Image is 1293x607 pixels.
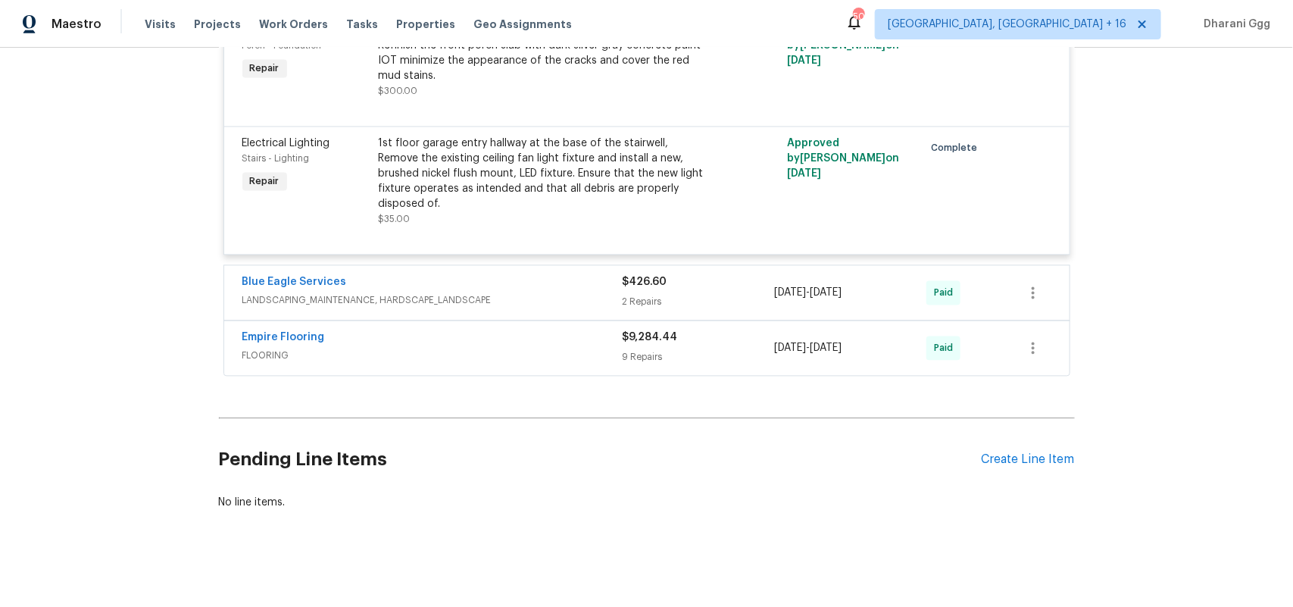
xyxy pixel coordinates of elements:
[242,139,330,149] span: Electrical Lighting
[810,343,842,354] span: [DATE]
[244,61,286,77] span: Repair
[396,17,455,32] span: Properties
[259,17,328,32] span: Work Orders
[219,495,1075,510] div: No line items.
[774,288,806,299] span: [DATE]
[810,288,842,299] span: [DATE]
[787,56,821,67] span: [DATE]
[219,424,982,495] h2: Pending Line Items
[379,87,418,96] span: $300.00
[244,174,286,189] span: Repair
[888,17,1126,32] span: [GEOGRAPHIC_DATA], [GEOGRAPHIC_DATA] + 16
[242,155,310,164] span: Stairs - Lighting
[1198,17,1270,32] span: Dharani Ggg
[145,17,176,32] span: Visits
[774,341,842,356] span: -
[982,452,1075,467] div: Create Line Item
[623,295,775,310] div: 2 Repairs
[346,19,378,30] span: Tasks
[623,333,678,343] span: $9,284.44
[774,343,806,354] span: [DATE]
[473,17,572,32] span: Geo Assignments
[931,141,983,156] span: Complete
[242,349,623,364] span: FLOORING
[853,9,864,24] div: 504
[623,350,775,365] div: 9 Repairs
[242,333,325,343] a: Empire Flooring
[623,277,667,288] span: $426.60
[934,341,959,356] span: Paid
[379,23,711,84] div: Front porch slab: trowel fill the cracks and level as needed. Refinish the front porch slab with ...
[242,277,347,288] a: Blue Eagle Services
[934,286,959,301] span: Paid
[787,139,899,180] span: Approved by [PERSON_NAME] on
[52,17,102,32] span: Maestro
[379,136,711,212] div: 1st floor garage entry hallway at the base of the stairwell, Remove the existing ceiling fan ligh...
[787,169,821,180] span: [DATE]
[379,215,411,224] span: $35.00
[242,293,623,308] span: LANDSCAPING_MAINTENANCE, HARDSCAPE_LANDSCAPE
[194,17,241,32] span: Projects
[774,286,842,301] span: -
